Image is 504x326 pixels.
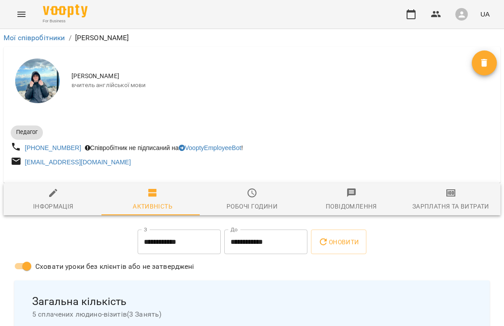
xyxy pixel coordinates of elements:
div: Інформація [33,201,74,212]
button: Оновити [311,230,366,255]
span: UA [480,9,490,19]
span: Оновити [318,237,359,247]
span: For Business [43,18,88,24]
p: [PERSON_NAME] [75,33,129,43]
a: [PHONE_NUMBER] [25,144,81,151]
div: Повідомлення [326,201,377,212]
li: / [69,33,71,43]
button: UA [477,6,493,22]
div: Співробітник не підписаний на ! [83,142,245,154]
span: [PERSON_NAME] [71,72,472,81]
div: Робочі години [227,201,277,212]
a: [EMAIL_ADDRESS][DOMAIN_NAME] [25,159,131,166]
div: Активність [133,201,172,212]
a: Мої співробітники [4,33,65,42]
span: Сховати уроки без клієнтів або не затверджені [35,261,194,272]
div: Зарплатня та Витрати [412,201,489,212]
img: Voopty Logo [43,4,88,17]
span: 5 сплачених людино-візитів ( 3 Занять ) [32,309,472,320]
img: Денис Матієв [15,59,60,103]
button: Видалити [472,50,497,75]
button: Menu [11,4,32,25]
span: вчитель англійської мови [71,81,472,90]
a: VooptyEmployeeBot [179,144,241,151]
span: Загальна кількість [32,295,472,309]
nav: breadcrumb [4,33,500,43]
span: Педагог [11,128,43,136]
